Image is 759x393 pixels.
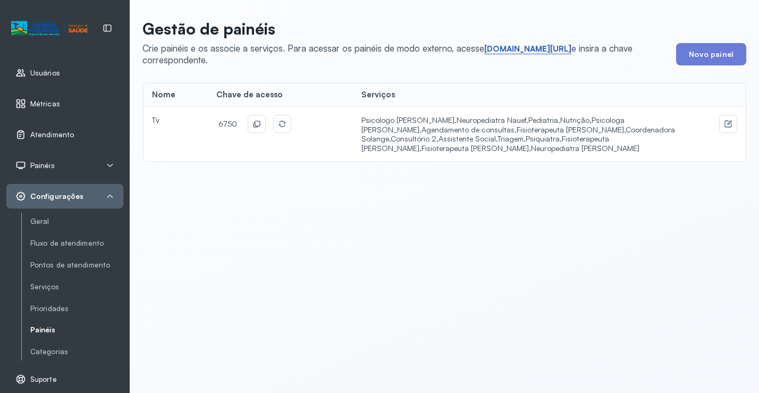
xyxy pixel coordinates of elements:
[15,129,114,140] a: Atendimento
[30,161,55,170] span: Painéis
[30,237,123,250] a: Fluxo de atendimento
[497,134,526,143] span: Triagem,
[531,144,639,153] span: Neuropediatra [PERSON_NAME]
[361,125,675,144] span: Coordenadora Solange,
[216,90,344,100] div: Chave de acesso
[421,125,517,134] span: Agendamento de consultas,
[30,280,123,294] a: Serviços
[30,99,60,108] span: Métricas
[216,117,240,131] span: 6750
[361,115,625,134] span: Psicologa [PERSON_NAME],
[484,44,571,54] a: [DOMAIN_NAME][URL]
[361,134,609,153] span: Fisioterapeuta [PERSON_NAME],
[142,19,668,38] p: Gestão de painéis
[30,282,123,291] a: Serviços
[152,115,159,124] span: Tv
[438,134,497,143] span: Assistente Social,
[526,134,562,143] span: Psiquiatra,
[30,345,123,358] a: Categorias
[528,115,560,124] span: Pediatria,
[30,304,123,313] a: Prioridades
[30,258,123,272] a: Pontos de atendimento
[30,239,123,248] a: Fluxo de atendimento
[517,125,626,134] span: Fisioterapeuta [PERSON_NAME],
[421,144,531,153] span: Fisioterapeuta [PERSON_NAME],
[560,115,592,124] span: Nutrição,
[30,261,123,270] a: Pontos de atendimento
[11,20,88,37] img: Logotipo do estabelecimento
[30,325,123,335] a: Painéis
[30,130,74,139] span: Atendimento
[30,323,123,337] a: Painéis
[15,68,114,78] a: Usuários
[142,43,632,65] span: Crie painéis e os associe a serviços. Para acessar os painéis de modo externo, acesse e insira a ...
[391,134,438,143] span: Consultório 2,
[152,90,199,100] div: Nome
[30,69,60,78] span: Usuários
[15,98,114,109] a: Métricas
[361,90,682,100] div: Serviços
[30,302,123,315] a: Prioridades
[457,115,528,124] span: Neuropediatra Nauef,
[30,347,123,356] a: Categorias
[30,217,123,226] a: Geral
[361,115,457,124] span: Psicologo [PERSON_NAME],
[30,192,83,201] span: Configurações
[30,215,123,228] a: Geral
[676,43,746,65] button: Novo painel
